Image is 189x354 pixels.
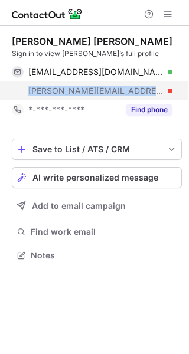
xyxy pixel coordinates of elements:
[32,201,126,211] span: Add to email campaign
[12,7,83,21] img: ContactOut v5.3.10
[31,250,177,261] span: Notes
[31,227,177,237] span: Find work email
[12,195,182,217] button: Add to email campaign
[126,104,172,116] button: Reveal Button
[12,48,182,59] div: Sign in to view [PERSON_NAME]’s full profile
[12,247,182,264] button: Notes
[12,224,182,240] button: Find work email
[28,86,164,96] span: [PERSON_NAME][EMAIL_ADDRESS][DOMAIN_NAME]
[28,67,164,77] span: [EMAIL_ADDRESS][DOMAIN_NAME]
[32,173,158,182] span: AI write personalized message
[12,35,172,47] div: [PERSON_NAME] [PERSON_NAME]
[32,145,161,154] div: Save to List / ATS / CRM
[12,167,182,188] button: AI write personalized message
[12,139,182,160] button: save-profile-one-click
